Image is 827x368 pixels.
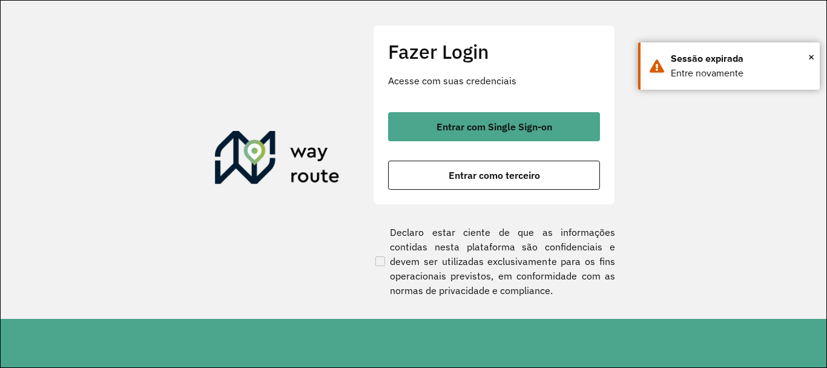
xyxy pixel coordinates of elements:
img: Roteirizador AmbevTech [215,131,340,189]
div: Entre novamente [671,66,811,81]
button: button [388,112,600,141]
label: Declaro estar ciente de que as informações contidas nesta plataforma são confidenciais e devem se... [373,225,615,298]
span: Entrar como terceiro [449,170,540,180]
button: button [388,161,600,190]
button: Close [808,48,814,66]
div: Sessão expirada [671,52,811,66]
p: Acesse com suas credenciais [388,73,600,88]
span: × [808,48,814,66]
span: Entrar com Single Sign-on [437,122,552,132]
h2: Fazer Login [388,40,600,63]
